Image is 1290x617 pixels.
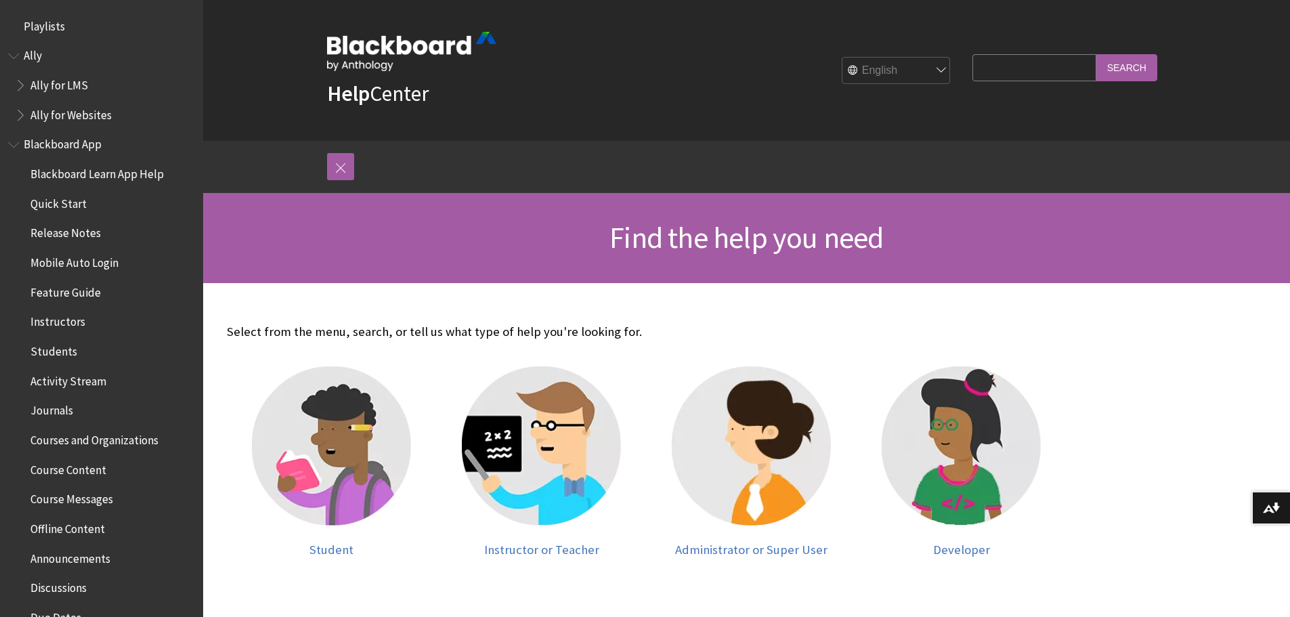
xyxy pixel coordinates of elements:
span: Students [30,340,77,358]
a: Developer [870,366,1053,557]
span: Journals [30,400,73,418]
span: Courses and Organizations [30,429,158,447]
span: Release Notes [30,222,101,240]
img: Blackboard by Anthology [327,32,496,71]
span: Instructors [30,311,85,329]
input: Search [1096,54,1157,81]
span: Instructor or Teacher [484,542,599,557]
span: Ally for LMS [30,74,88,92]
span: Ally for Websites [30,104,112,122]
nav: Book outline for Playlists [8,15,195,38]
p: Select from the menu, search, or tell us what type of help you're looking for. [227,323,1067,341]
span: Quick Start [30,192,87,211]
a: Student Student [240,366,423,557]
span: Find the help you need [609,219,883,256]
strong: Help [327,80,370,107]
span: Offline Content [30,517,105,536]
span: Feature Guide [30,281,101,299]
span: Developer [933,542,990,557]
span: Student [309,542,353,557]
span: Ally [24,45,42,63]
span: Blackboard App [24,133,102,152]
img: Student [252,366,411,526]
span: Playlists [24,15,65,33]
img: Administrator [672,366,831,526]
a: Administrator Administrator or Super User [660,366,843,557]
nav: Book outline for Anthology Ally Help [8,45,195,127]
span: Announcements [30,547,110,566]
a: HelpCenter [327,80,429,107]
span: Activity Stream [30,370,106,388]
span: Mobile Auto Login [30,251,119,270]
span: Course Content [30,459,106,477]
span: Administrator or Super User [675,542,827,557]
select: Site Language Selector [842,58,951,85]
a: Instructor Instructor or Teacher [450,366,633,557]
span: Course Messages [30,488,113,507]
span: Discussions [30,576,87,595]
img: Instructor [462,366,621,526]
span: Blackboard Learn App Help [30,163,164,181]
